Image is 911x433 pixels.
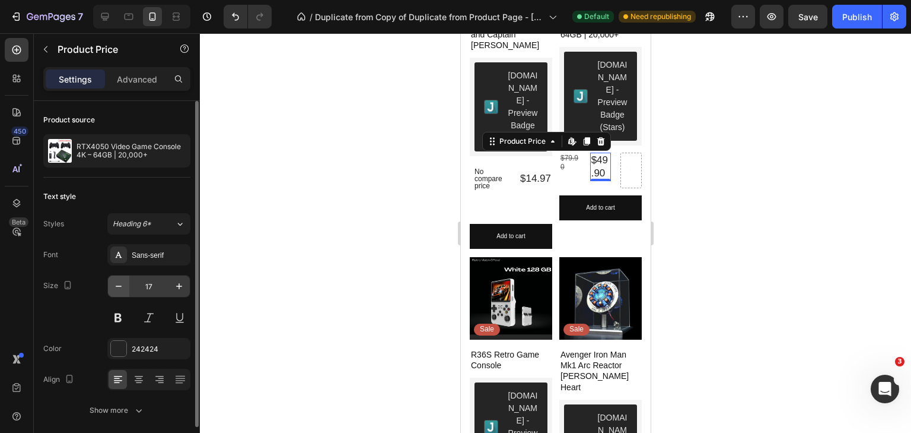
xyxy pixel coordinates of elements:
span: / [310,11,313,23]
p: Advanced [117,73,157,86]
iframe: Design area [461,33,651,433]
p: Settings [59,73,92,86]
div: Product source [43,115,95,125]
div: Font [43,249,58,260]
div: Align [43,372,77,388]
img: Judgeme.png [23,387,37,401]
div: Sans-serif [132,250,187,261]
p: Sale [109,292,123,301]
div: 450 [11,127,28,136]
span: 3 [895,357,904,366]
p: RTX4050 Video Game Console 4K – 64GB | 20,000+ [77,143,186,159]
div: Size [43,278,75,294]
h1: Avenger Iron Man Mk1 Arc Reactor [PERSON_NAME] Heart [98,315,181,361]
div: 242424 [132,344,187,355]
button: Save [788,5,827,29]
p: Product Price [58,42,158,56]
button: Publish [832,5,882,29]
span: Save [798,12,818,22]
button: Heading 6* [107,213,190,235]
a: Avenger Iron Man Mk1 Arc Reactor Tony Stark Heart [98,224,181,306]
span: Heading 6* [113,219,151,229]
div: Styles [43,219,64,229]
p: 7 [78,10,83,24]
div: [DOMAIN_NAME] - Preview Badge (Stars) [47,356,77,431]
img: S2982720d89744500977d46c4213fd94cT [98,224,181,306]
div: Text style [43,191,76,202]
div: Publish [842,11,872,23]
div: Undo/Redo [224,5,272,29]
div: Show more [90,404,145,416]
div: Color [43,343,62,354]
span: Duplicate from Copy of Duplicate from Product Page - [DATE] 21:03:42 [315,11,544,23]
img: product feature img [48,139,72,163]
button: 7 [5,5,88,29]
span: Default [584,11,609,22]
span: Need republishing [630,11,691,22]
iframe: Intercom live chat [871,375,899,403]
div: Beta [9,217,28,227]
button: Show more [43,400,190,421]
